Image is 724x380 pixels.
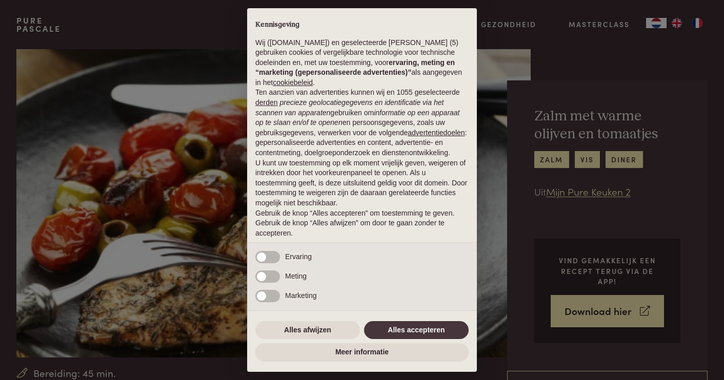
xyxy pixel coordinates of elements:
button: Meer informatie [255,343,469,362]
button: Alles accepteren [364,321,469,340]
p: U kunt uw toestemming op elk moment vrijelijk geven, weigeren of intrekken door het voorkeurenpan... [255,158,469,208]
em: precieze geolocatiegegevens en identificatie via het scannen van apparaten [255,98,444,117]
p: Ten aanzien van advertenties kunnen wij en 1055 geselecteerde gebruiken om en persoonsgegevens, z... [255,88,469,158]
button: Alles afwijzen [255,321,360,340]
a: cookiebeleid [273,78,313,87]
h2: Kennisgeving [255,20,469,30]
p: Gebruik de knop “Alles accepteren” om toestemming te geven. Gebruik de knop “Alles afwijzen” om d... [255,208,469,239]
button: advertentiedoelen [408,128,465,138]
p: Wij ([DOMAIN_NAME]) en geselecteerde [PERSON_NAME] (5) gebruiken cookies of vergelijkbare technol... [255,38,469,88]
span: Meting [285,272,307,280]
em: informatie op een apparaat op te slaan en/of te openen [255,109,460,127]
span: Marketing [285,291,316,300]
button: derden [255,98,278,108]
span: Ervaring [285,252,312,261]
